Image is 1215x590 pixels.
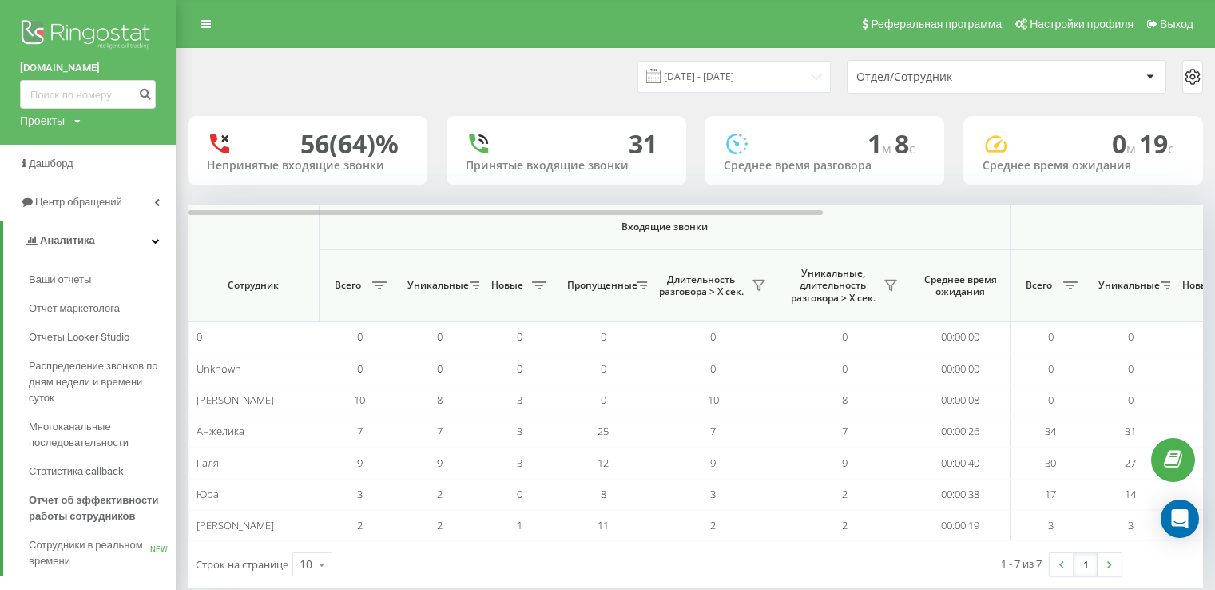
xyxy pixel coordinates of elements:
[842,393,848,407] span: 8
[1128,361,1134,376] span: 0
[724,159,925,173] div: Среднее время разговора
[710,329,716,344] span: 0
[517,518,522,532] span: 1
[983,159,1184,173] div: Среднее время ожидания
[357,329,363,344] span: 0
[357,487,363,501] span: 3
[517,456,522,470] span: 3
[437,329,443,344] span: 0
[1168,140,1174,157] span: c
[517,329,522,344] span: 0
[911,510,1011,541] td: 00:00:19
[197,424,244,438] span: Анжелика
[842,424,848,438] span: 7
[911,416,1011,447] td: 00:00:26
[1048,329,1054,344] span: 0
[29,358,168,406] span: Распределение звонков по дням недели и времени суток
[842,487,848,501] span: 2
[466,159,667,173] div: Принятые входящие звонки
[911,385,1011,416] td: 00:00:08
[40,234,95,246] span: Аналитика
[197,518,274,532] span: [PERSON_NAME]
[1045,456,1056,470] span: 30
[437,361,443,376] span: 0
[437,393,443,407] span: 8
[437,518,443,532] span: 2
[1045,487,1056,501] span: 17
[601,329,606,344] span: 0
[354,393,365,407] span: 10
[197,329,202,344] span: 0
[909,140,915,157] span: c
[598,424,609,438] span: 25
[1125,487,1136,501] span: 14
[710,518,716,532] span: 2
[1139,126,1174,161] span: 19
[361,221,968,233] span: Входящие звонки
[710,361,716,376] span: 0
[29,301,120,317] span: Отчет маркетолога
[197,361,241,376] span: Unknown
[29,329,129,345] span: Отчеты Looker Studio
[1112,126,1139,161] span: 0
[517,424,522,438] span: 3
[868,126,895,161] span: 1
[3,221,176,260] a: Аналитика
[842,329,848,344] span: 0
[1128,329,1134,344] span: 0
[357,424,363,438] span: 7
[300,129,399,159] div: 56 (64)%
[437,487,443,501] span: 2
[882,140,895,157] span: м
[29,492,168,524] span: Отчет об эффективности работы сотрудников
[29,265,176,294] a: Ваши отчеты
[1074,553,1098,576] a: 1
[29,294,176,323] a: Отчет маркетолога
[20,60,156,76] a: [DOMAIN_NAME]
[1048,518,1054,532] span: 3
[787,267,879,305] span: Уникальные, длительность разговора > Х сек.
[1125,456,1136,470] span: 27
[407,279,465,292] span: Уникальные
[357,361,363,376] span: 0
[20,80,156,109] input: Поиск по номеру
[842,456,848,470] span: 9
[197,487,219,501] span: Юра
[487,279,527,292] span: Новые
[601,487,606,501] span: 8
[655,273,747,298] span: Длительность разговора > Х сек.
[1001,556,1042,572] div: 1 - 7 из 7
[923,273,998,298] span: Среднее время ожидания
[35,196,122,208] span: Центр обращений
[29,464,124,480] span: Статистика callback
[29,531,176,576] a: Сотрудники в реальном времениNEW
[1045,424,1056,438] span: 34
[437,456,443,470] span: 9
[197,456,219,470] span: Галя
[20,113,65,129] div: Проекты
[911,479,1011,510] td: 00:00:38
[601,361,606,376] span: 0
[601,393,606,407] span: 0
[201,279,305,292] span: Сотрудник
[1161,500,1199,538] div: Open Intercom Messenger
[29,486,176,531] a: Отчет об эффективности работы сотрудников
[517,361,522,376] span: 0
[842,518,848,532] span: 2
[357,518,363,532] span: 2
[1126,140,1139,157] span: м
[196,557,288,572] span: Строк на странице
[1128,393,1134,407] span: 0
[710,424,716,438] span: 7
[1030,18,1134,30] span: Настройки профиля
[1048,393,1054,407] span: 0
[1160,18,1193,30] span: Выход
[710,456,716,470] span: 9
[629,129,657,159] div: 31
[1018,279,1058,292] span: Всего
[517,393,522,407] span: 3
[871,18,1002,30] span: Реферальная программа
[1098,279,1156,292] span: Уникальные
[29,323,176,352] a: Отчеты Looker Studio
[29,157,73,169] span: Дашборд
